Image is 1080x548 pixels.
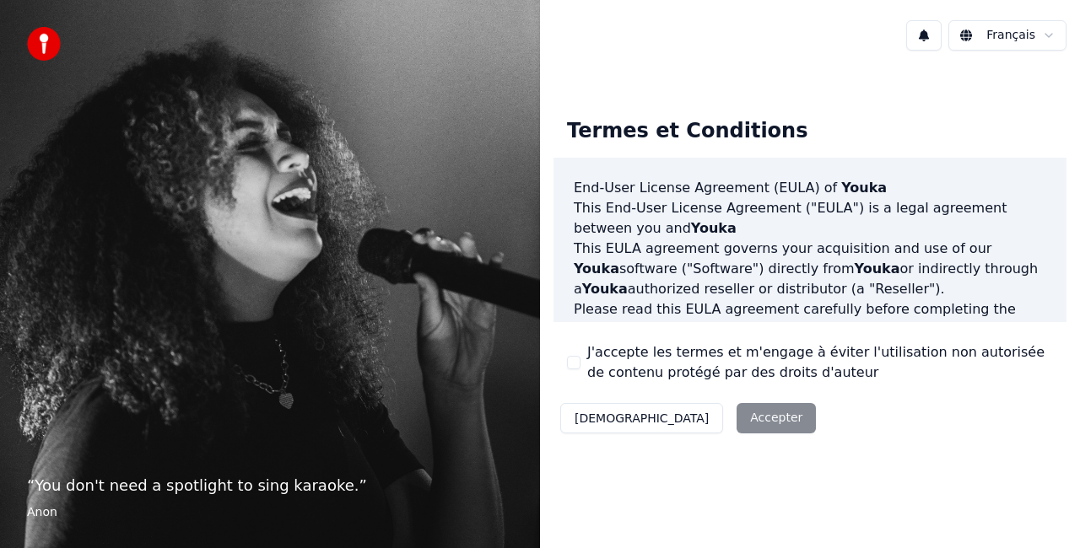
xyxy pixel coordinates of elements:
[841,180,887,196] span: Youka
[574,198,1046,239] p: This End-User License Agreement ("EULA") is a legal agreement between you and
[560,403,723,433] button: [DEMOGRAPHIC_DATA]
[27,504,513,521] footer: Anon
[582,281,628,297] span: Youka
[691,220,737,236] span: Youka
[574,178,1046,198] h3: End-User License Agreement (EULA) of
[587,342,1053,383] label: J'accepte les termes et m'engage à éviter l'utilisation non autorisée de contenu protégé par des ...
[574,239,1046,299] p: This EULA agreement governs your acquisition and use of our software ("Software") directly from o...
[806,321,851,337] span: Youka
[574,299,1046,380] p: Please read this EULA agreement carefully before completing the installation process and using th...
[27,27,61,61] img: youka
[574,261,619,277] span: Youka
[553,105,821,158] div: Termes et Conditions
[27,474,513,497] p: “ You don't need a spotlight to sing karaoke. ”
[855,261,900,277] span: Youka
